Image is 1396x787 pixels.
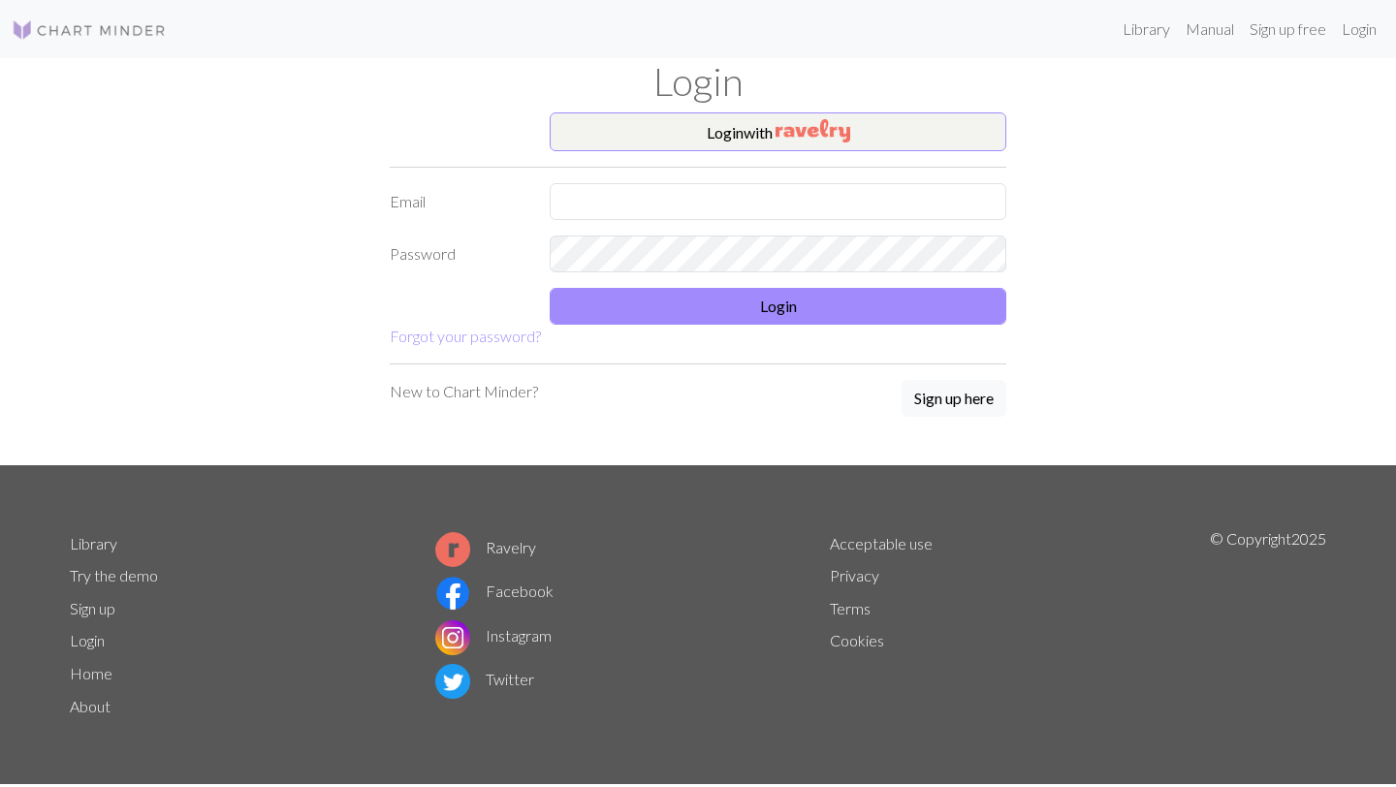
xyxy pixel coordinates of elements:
a: Ravelry [435,538,536,556]
a: Instagram [435,626,552,645]
a: Home [70,664,112,682]
a: About [70,697,111,715]
a: Cookies [830,631,884,649]
a: Privacy [830,566,879,584]
button: Loginwith [550,112,1006,151]
a: Terms [830,599,871,617]
a: Sign up free [1242,10,1334,48]
img: Ravelry [776,119,850,142]
a: Library [1115,10,1178,48]
p: New to Chart Minder? [390,380,538,403]
a: Login [1334,10,1384,48]
a: Forgot your password? [390,327,541,345]
img: Twitter logo [435,664,470,699]
button: Sign up here [902,380,1006,417]
button: Login [550,288,1006,325]
img: Logo [12,18,167,42]
img: Facebook logo [435,576,470,611]
a: Sign up here [902,380,1006,419]
a: Acceptable use [830,534,933,552]
a: Library [70,534,117,552]
img: Ravelry logo [435,532,470,567]
h1: Login [58,58,1338,105]
img: Instagram logo [435,620,470,655]
a: Manual [1178,10,1242,48]
a: Sign up [70,599,115,617]
a: Twitter [435,670,534,688]
p: © Copyright 2025 [1210,527,1326,723]
a: Try the demo [70,566,158,584]
label: Email [378,183,538,220]
label: Password [378,236,538,272]
a: Facebook [435,582,554,600]
a: Login [70,631,105,649]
